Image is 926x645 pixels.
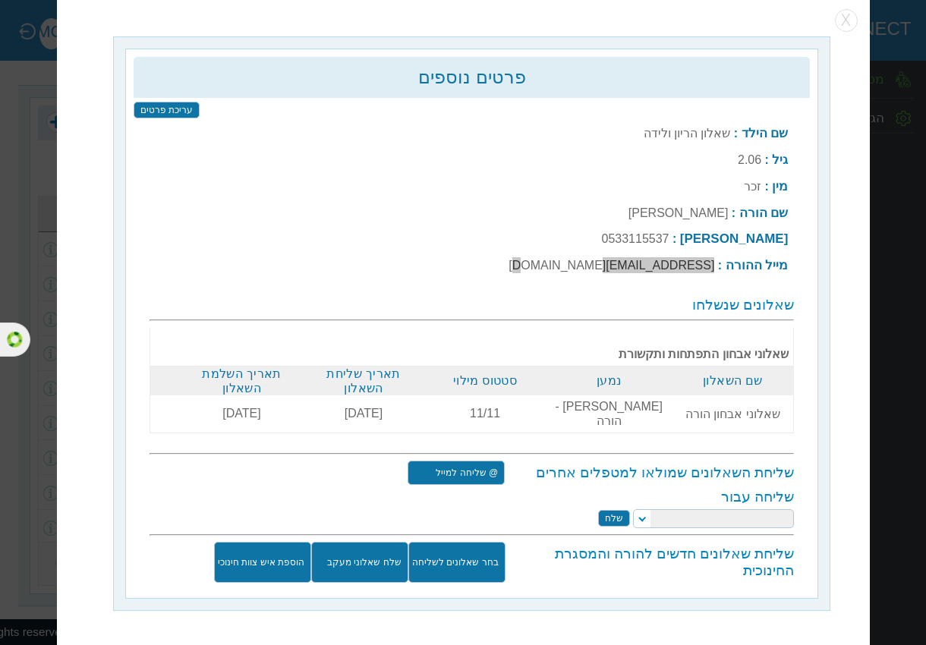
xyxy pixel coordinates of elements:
[741,126,788,140] b: שם הילד
[408,542,505,583] input: בחר שאלונים לשליחה
[505,464,794,481] h3: שליחת השאלונים שמולאו למטפלים אחרים
[672,395,793,433] td: שאלוני אבחון הורה
[672,367,793,396] th: שם השאלון
[214,542,311,583] input: הוספת איש צוות חינוכי
[731,206,735,219] b: :
[134,102,200,118] input: עריכת פרטים
[424,395,546,433] td: 11/11
[408,461,505,485] input: @ שליחה למייל
[181,395,303,433] td: [DATE]
[601,232,669,245] label: 0533115537
[141,67,802,88] h2: פרטים נוספים
[302,395,424,433] td: [DATE]
[643,127,730,140] label: שאלון הריון ולידה
[733,127,737,140] b: :
[597,511,629,527] input: שלח
[302,367,424,396] th: תאריך שליחת השאלון
[772,179,788,193] b: מין
[150,489,794,505] h3: שליחה עבור
[725,258,788,272] b: מייל ההורה
[764,180,768,193] b: :
[738,153,761,166] label: 2.06
[181,367,303,396] th: תאריך השלמת השאלון
[764,153,768,166] b: :
[672,232,676,245] b: :
[505,546,794,579] h3: שליחת שאלונים חדשים להורה והמסגרת החינוכית
[546,395,672,433] td: [PERSON_NAME] - הורה
[692,297,794,313] span: שאלונים שנשלחו
[311,542,408,583] input: שלח שאלוני מעקב
[424,367,546,396] th: סטטוס מילוי
[628,206,728,219] label: [PERSON_NAME]
[717,259,721,272] b: :
[772,153,788,167] b: גיל
[679,231,788,246] b: [PERSON_NAME]
[739,206,788,220] b: שם הורה
[509,259,714,272] label: [EMAIL_ADDRESS][DOMAIN_NAME]
[744,180,761,193] label: זכר
[185,332,789,361] b: שאלוני אבחון התפתחות ותקשורת
[546,367,672,396] th: נמען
